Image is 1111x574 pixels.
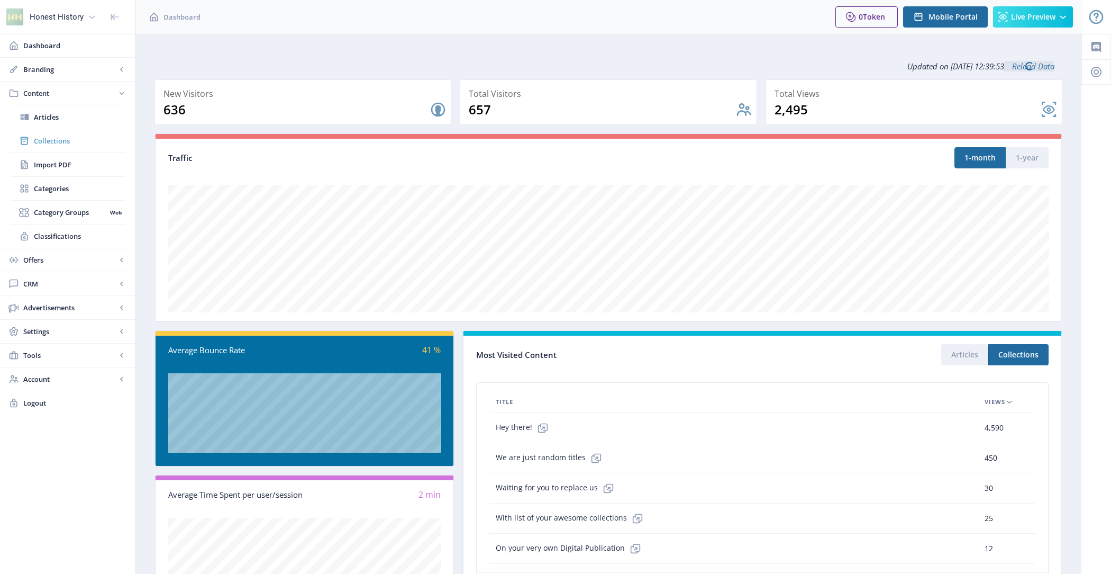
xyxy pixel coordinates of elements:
div: Average Bounce Rate [168,344,305,356]
span: Branding [23,64,116,75]
span: Waiting for you to replace us [496,478,619,499]
nb-badge: Web [106,207,125,218]
div: Updated on [DATE] 12:39:53 [154,53,1062,79]
span: Token [863,12,885,22]
span: Views [985,396,1005,408]
button: 0Token [835,6,898,28]
div: 2,495 [775,101,1041,118]
span: Account [23,374,116,384]
button: 1-year [1006,147,1049,168]
div: 2 min [305,489,441,501]
div: Total Views [775,86,1058,101]
div: Traffic [168,152,608,164]
a: Articles [11,105,125,129]
span: Dashboard [23,40,127,51]
span: Advertisements [23,302,116,313]
span: 12 [985,542,993,555]
span: Settings [23,326,116,337]
span: Tools [23,350,116,361]
span: Category Groups [34,207,106,218]
div: 657 [469,101,735,118]
span: Offers [23,255,116,265]
a: Collections [11,129,125,153]
span: 25 [985,512,993,525]
span: On your very own Digital Publication [496,538,646,559]
span: Import PDF [34,159,125,170]
span: 30 [985,482,993,495]
span: 41 % [422,344,441,356]
span: We are just random titles [496,447,607,469]
div: Honest History [30,5,84,29]
span: Classifications [34,231,125,241]
a: Categories [11,177,125,200]
img: properties.app_icon.png [6,8,23,25]
button: Articles [941,344,988,365]
a: Classifications [11,225,125,248]
button: Mobile Portal [903,6,988,28]
div: New Visitors [163,86,447,101]
span: Mobile Portal [928,13,978,21]
span: Hey there! [496,417,553,438]
div: Most Visited Content [476,347,762,363]
span: With list of your awesome collections [496,508,648,529]
span: Categories [34,183,125,194]
span: CRM [23,279,116,289]
span: 450 [985,452,997,464]
div: Total Visitors [469,86,752,101]
a: Category GroupsWeb [11,201,125,224]
span: Collections [34,136,125,146]
a: Reload Data [1004,61,1054,71]
button: Live Preview [993,6,1073,28]
div: 636 [163,101,430,118]
span: Logout [23,398,127,408]
a: Import PDF [11,153,125,176]
span: Content [23,88,116,98]
div: Average Time Spent per user/session [168,489,305,501]
span: Title [496,396,513,408]
span: 4,590 [985,421,1004,434]
span: Articles [34,112,125,122]
button: Collections [988,344,1049,365]
span: Live Preview [1011,13,1055,21]
button: 1-month [954,147,1006,168]
span: Dashboard [163,12,201,22]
